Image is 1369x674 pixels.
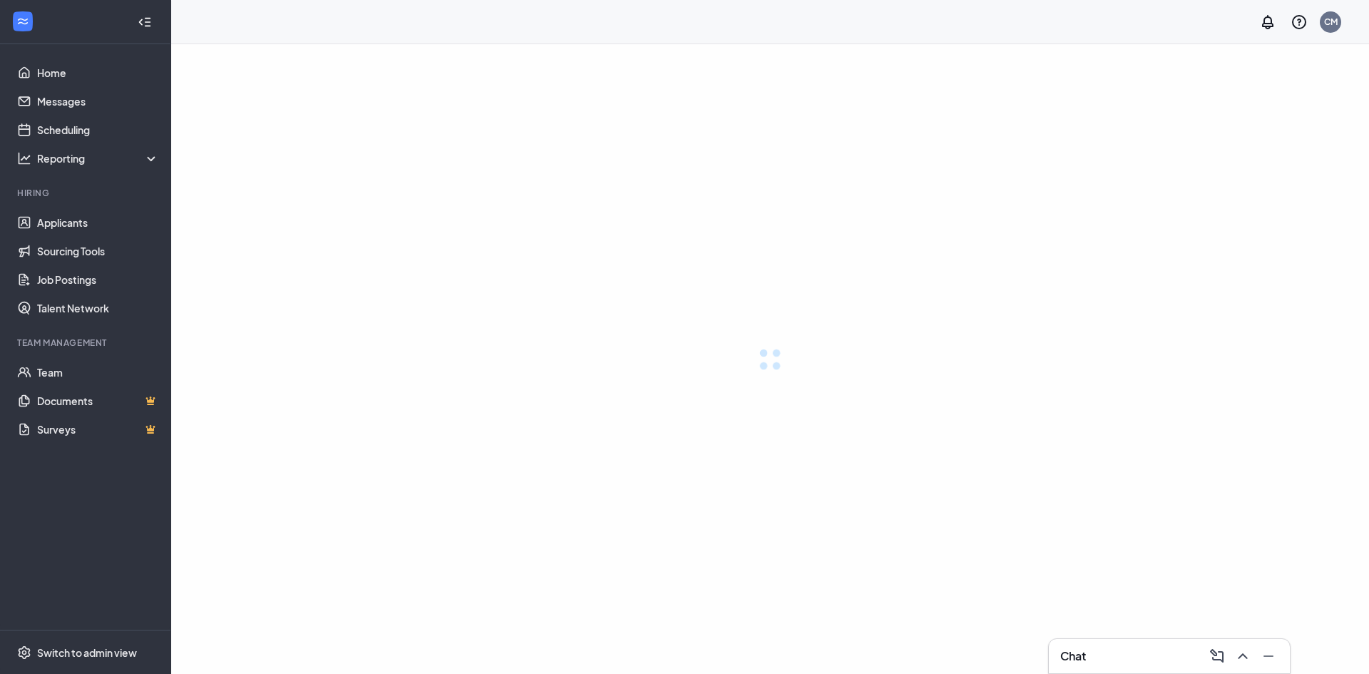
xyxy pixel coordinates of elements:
[37,237,159,265] a: Sourcing Tools
[17,151,31,165] svg: Analysis
[1324,16,1338,28] div: CM
[1230,645,1253,668] button: ChevronUp
[37,645,137,660] div: Switch to admin view
[1291,14,1308,31] svg: QuestionInfo
[1234,648,1251,665] svg: ChevronUp
[1204,645,1227,668] button: ComposeMessage
[37,208,159,237] a: Applicants
[37,58,159,87] a: Home
[37,151,160,165] div: Reporting
[1259,14,1276,31] svg: Notifications
[1209,648,1226,665] svg: ComposeMessage
[138,15,152,29] svg: Collapse
[1260,648,1277,665] svg: Minimize
[1256,645,1278,668] button: Minimize
[17,187,156,199] div: Hiring
[37,294,159,322] a: Talent Network
[37,265,159,294] a: Job Postings
[37,387,159,415] a: DocumentsCrown
[37,116,159,144] a: Scheduling
[16,14,30,29] svg: WorkstreamLogo
[37,87,159,116] a: Messages
[37,358,159,387] a: Team
[37,415,159,444] a: SurveysCrown
[17,337,156,349] div: Team Management
[1060,648,1086,664] h3: Chat
[17,645,31,660] svg: Settings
